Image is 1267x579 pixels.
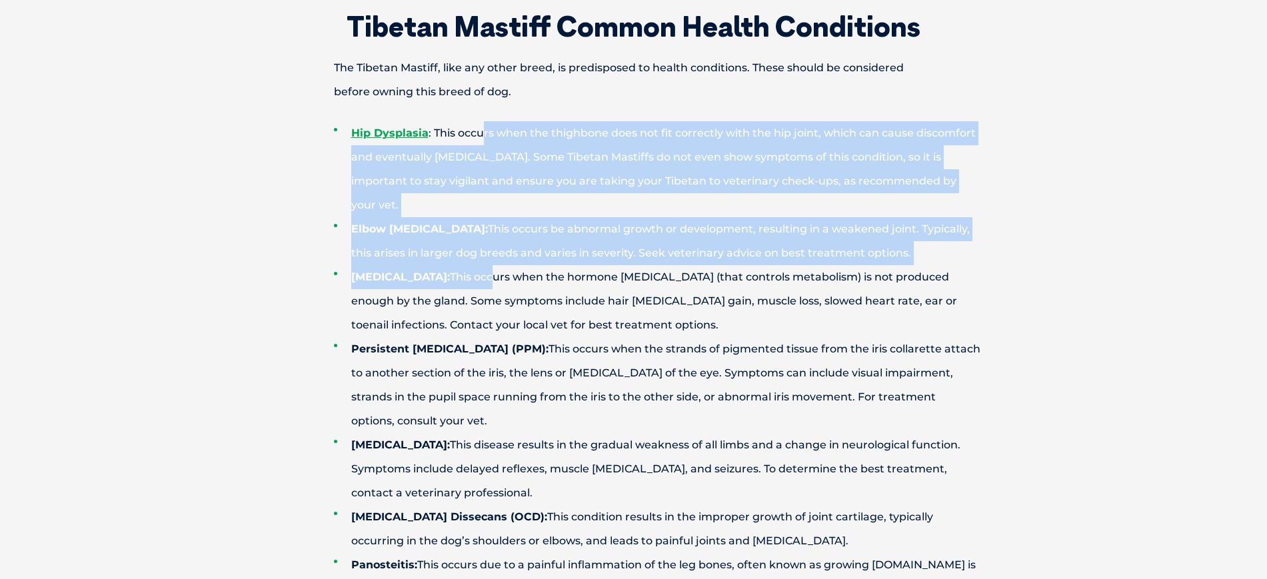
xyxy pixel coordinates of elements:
[334,505,980,553] li: This condition results in the improper growth of joint cartilage, typically occurring in the dog’...
[334,337,980,433] li: This occurs when the strands of pigmented tissue from the iris collarette attach to another secti...
[287,13,980,41] h2: Tibetan Mastiff Common Health Conditions
[334,121,980,217] li: : This occurs when the thighbone does not fit correctly with the hip joint, which can cause disco...
[351,223,488,235] strong: Elbow [MEDICAL_DATA]:
[287,56,980,104] p: The Tibetan Mastiff, like any other breed, is predisposed to health conditions. These should be c...
[351,271,450,283] strong: [MEDICAL_DATA]:
[351,127,429,139] a: Hip Dysplasia
[351,510,547,523] strong: [MEDICAL_DATA] Dissecans (OCD):
[334,265,980,337] li: This occurs when the hormone [MEDICAL_DATA] (that controls metabolism) is not produced enough by ...
[351,558,417,571] strong: Panosteitis:
[351,342,549,355] strong: Persistent [MEDICAL_DATA] (PPM):
[351,438,450,451] strong: [MEDICAL_DATA]:
[334,433,980,505] li: This disease results in the gradual weakness of all limbs and a change in neurological function. ...
[334,217,980,265] li: This occurs be abnormal growth or development, resulting in a weakened joint. Typically, this ari...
